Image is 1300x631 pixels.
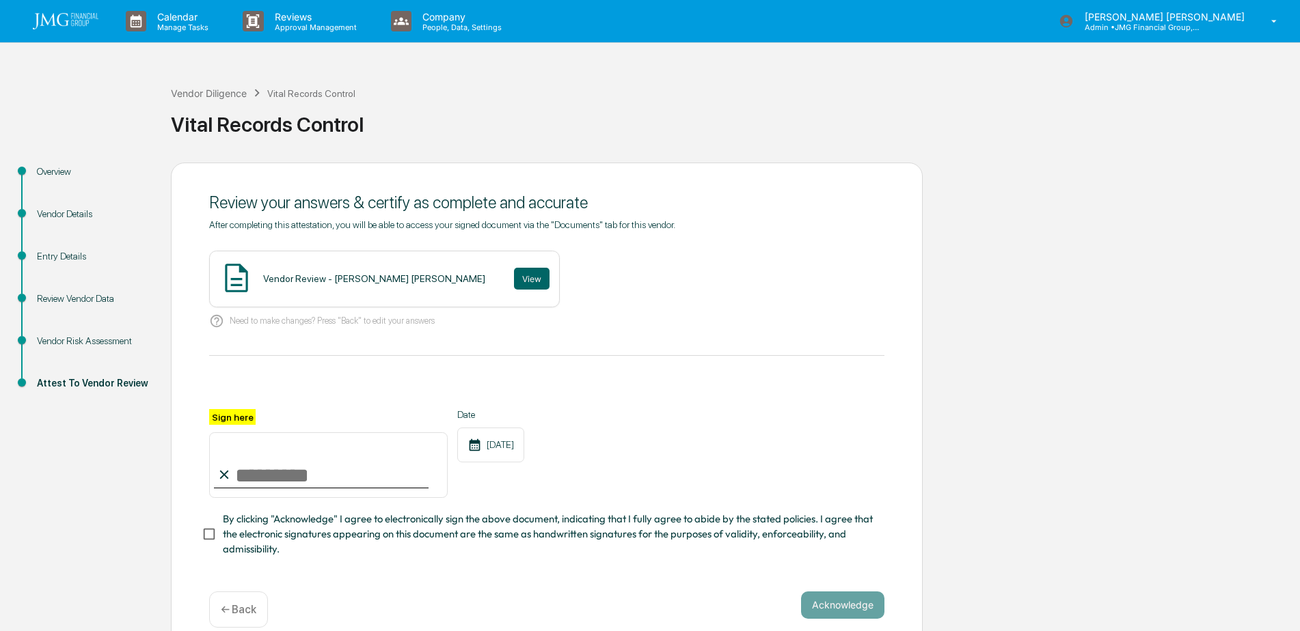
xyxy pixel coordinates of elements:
button: View [514,268,550,290]
div: Review your answers & certify as complete and accurate [209,193,884,212]
p: Need to make changes? Press "Back" to edit your answers [230,315,435,326]
div: Vendor Details [37,207,149,221]
div: Vital Records Control [267,88,355,99]
label: Date [457,409,524,420]
p: [PERSON_NAME] [PERSON_NAME] [1074,11,1251,23]
div: Vendor Diligence [171,87,247,99]
div: Overview [37,165,149,179]
p: Approval Management [264,23,364,32]
button: Acknowledge [801,591,884,619]
p: Admin • JMG Financial Group, Ltd. [1074,23,1201,32]
img: logo [33,13,98,29]
p: Calendar [146,11,215,23]
p: ← Back [221,603,256,616]
div: Review Vendor Data [37,292,149,306]
div: Vendor Review - [PERSON_NAME] [PERSON_NAME] [263,273,485,284]
iframe: Open customer support [1256,586,1293,623]
div: Attest To Vendor Review [37,376,149,391]
span: After completing this attestation, you will be able to access your signed document via the "Docum... [209,219,675,230]
div: Vendor Risk Assessment [37,334,149,348]
img: Document Icon [219,261,254,295]
p: Reviews [264,11,364,23]
span: By clicking "Acknowledge" I agree to electronically sign the above document, indicating that I fu... [223,511,874,557]
p: People, Data, Settings [411,23,509,32]
div: Vital Records Control [171,112,1293,137]
div: [DATE] [457,427,524,462]
p: Manage Tasks [146,23,215,32]
p: Company [411,11,509,23]
label: Sign here [209,409,256,425]
div: Entry Details [37,249,149,264]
